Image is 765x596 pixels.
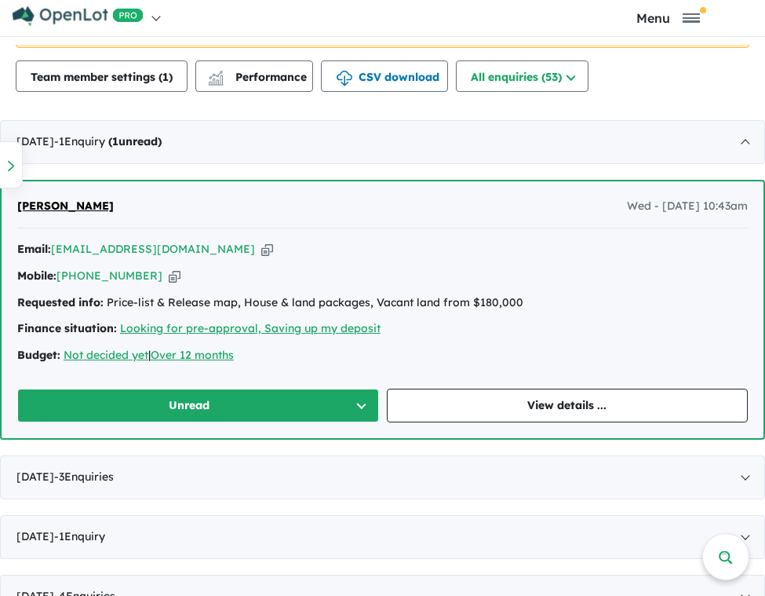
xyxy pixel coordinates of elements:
strong: Finance situation: [17,321,117,335]
span: 1 [162,70,169,84]
div: Price-list & Release map, House & land packages, Vacant land from $180,000 [17,294,748,313]
span: 1 [112,134,118,148]
div: | [17,346,748,365]
img: download icon [337,71,352,86]
span: Wed - [DATE] 10:43am [627,197,748,216]
span: - 3 Enquir ies [54,470,114,484]
img: bar-chart.svg [208,75,224,86]
button: Performance [195,60,313,92]
button: Team member settings (1) [16,60,188,92]
strong: Email: [17,242,51,256]
strong: ( unread) [108,134,162,148]
a: [EMAIL_ADDRESS][DOMAIN_NAME] [51,242,255,256]
span: Performance [210,70,307,84]
button: Toggle navigation [576,10,761,25]
strong: Requested info: [17,295,104,309]
span: - 1 Enquir y [54,134,162,148]
strong: Mobile: [17,269,56,283]
button: All enquiries (53) [456,60,588,92]
button: CSV download [321,60,448,92]
a: Over 12 months [151,348,234,362]
button: Unread [17,389,379,422]
a: [PHONE_NUMBER] [56,269,162,283]
button: Copy [261,241,273,258]
a: View details ... [387,389,749,422]
img: Openlot PRO Logo White [13,6,144,26]
span: [PERSON_NAME] [17,199,114,213]
img: line-chart.svg [209,71,223,79]
a: Not decided yet [64,348,148,362]
span: - 1 Enquir y [54,529,105,543]
a: [PERSON_NAME] [17,197,114,216]
a: Looking for pre-approval, Saving up my deposit [120,321,381,335]
strong: Budget: [17,348,60,362]
button: Copy [169,268,180,284]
